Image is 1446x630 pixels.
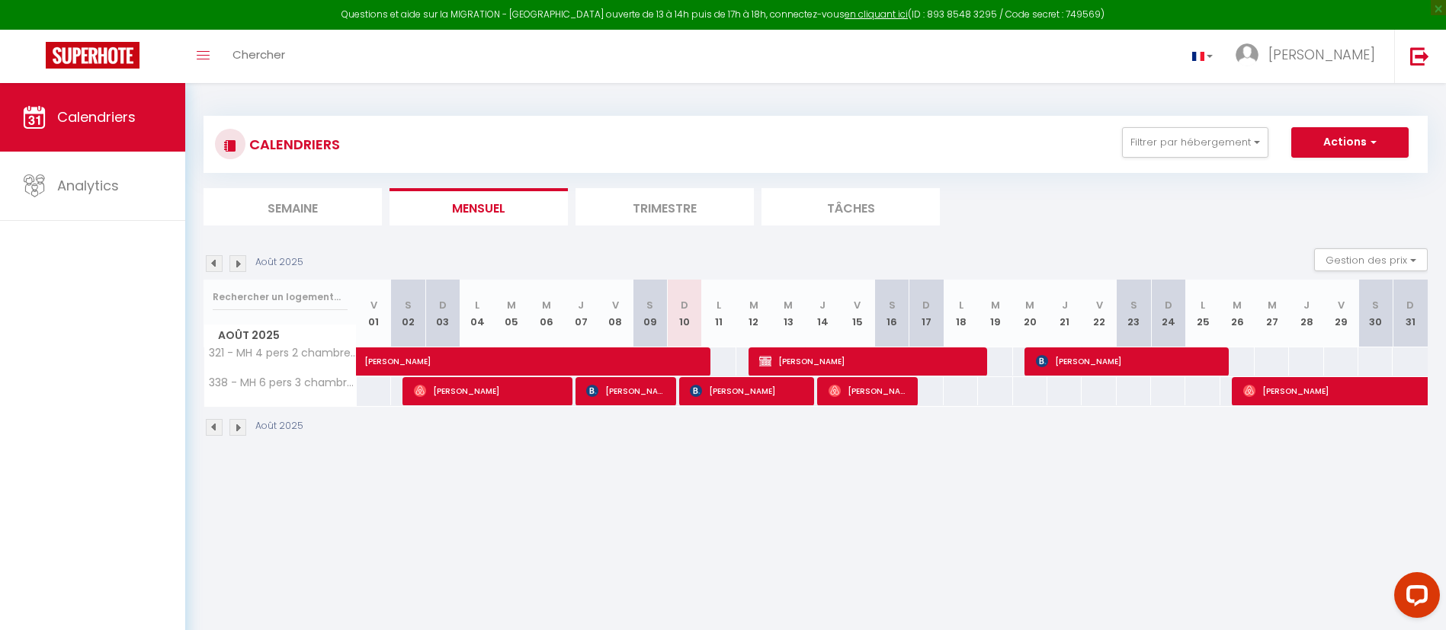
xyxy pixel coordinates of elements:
[390,188,568,225] li: Mensuel
[1338,298,1345,312] abbr: V
[1236,43,1258,66] img: ...
[563,280,598,347] th: 07
[690,376,804,405] span: [PERSON_NAME]
[57,176,119,195] span: Analytics
[1382,566,1446,630] iframe: LiveChat chat widget
[46,42,139,69] img: Super Booking
[1406,298,1414,312] abbr: D
[1117,280,1151,347] th: 23
[1165,298,1172,312] abbr: D
[1268,298,1277,312] abbr: M
[204,325,356,347] span: Août 2025
[681,298,688,312] abbr: D
[364,339,715,368] span: [PERSON_NAME]
[207,347,359,359] span: 321 - MH 4 pers 2 chambres bord étang au calme
[1185,280,1220,347] th: 25
[840,280,874,347] th: 15
[405,298,412,312] abbr: S
[439,298,447,312] abbr: D
[829,376,909,405] span: [PERSON_NAME]
[1255,280,1289,347] th: 27
[357,280,391,347] th: 01
[759,347,976,376] span: [PERSON_NAME]
[1410,46,1429,66] img: logout
[425,280,460,347] th: 03
[922,298,930,312] abbr: D
[204,188,382,225] li: Semaine
[578,298,584,312] abbr: J
[586,376,666,405] span: [PERSON_NAME]
[1358,280,1393,347] th: 30
[1082,280,1116,347] th: 22
[255,419,303,433] p: Août 2025
[978,280,1012,347] th: 19
[889,298,896,312] abbr: S
[414,376,563,405] span: [PERSON_NAME]
[1025,298,1034,312] abbr: M
[1036,347,1219,376] span: [PERSON_NAME]
[612,298,619,312] abbr: V
[959,298,963,312] abbr: L
[667,280,701,347] th: 10
[819,298,826,312] abbr: J
[1062,298,1068,312] abbr: J
[854,298,861,312] abbr: V
[1289,280,1323,347] th: 28
[1047,280,1082,347] th: 21
[475,298,479,312] abbr: L
[495,280,529,347] th: 05
[761,188,940,225] li: Tâches
[944,280,978,347] th: 18
[1122,127,1268,158] button: Filtrer par hébergement
[529,280,563,347] th: 06
[391,280,425,347] th: 02
[1291,127,1409,158] button: Actions
[702,280,736,347] th: 11
[1314,248,1428,271] button: Gestion des prix
[57,107,136,126] span: Calendriers
[1393,280,1428,347] th: 31
[784,298,793,312] abbr: M
[1201,298,1205,312] abbr: L
[1324,280,1358,347] th: 29
[1224,30,1394,83] a: ... [PERSON_NAME]
[1303,298,1310,312] abbr: J
[991,298,1000,312] abbr: M
[874,280,909,347] th: 16
[1096,298,1103,312] abbr: V
[1233,298,1242,312] abbr: M
[255,255,303,270] p: Août 2025
[1151,280,1185,347] th: 24
[845,8,908,21] a: en cliquant ici
[633,280,667,347] th: 09
[598,280,633,347] th: 08
[749,298,758,312] abbr: M
[717,298,721,312] abbr: L
[771,280,805,347] th: 13
[221,30,297,83] a: Chercher
[232,46,285,62] span: Chercher
[1220,280,1255,347] th: 26
[370,298,377,312] abbr: V
[245,127,340,161] h3: CALENDRIERS
[736,280,771,347] th: 12
[507,298,516,312] abbr: M
[542,298,551,312] abbr: M
[909,280,944,347] th: 17
[576,188,754,225] li: Trimestre
[357,347,391,376] a: [PERSON_NAME]
[1268,45,1375,64] span: [PERSON_NAME]
[1372,298,1379,312] abbr: S
[460,280,494,347] th: 04
[1013,280,1047,347] th: 20
[806,280,840,347] th: 14
[207,377,359,389] span: 338 - MH 6 pers 3 chambres bord étang au calme
[213,283,348,311] input: Rechercher un logement...
[1130,298,1137,312] abbr: S
[646,298,653,312] abbr: S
